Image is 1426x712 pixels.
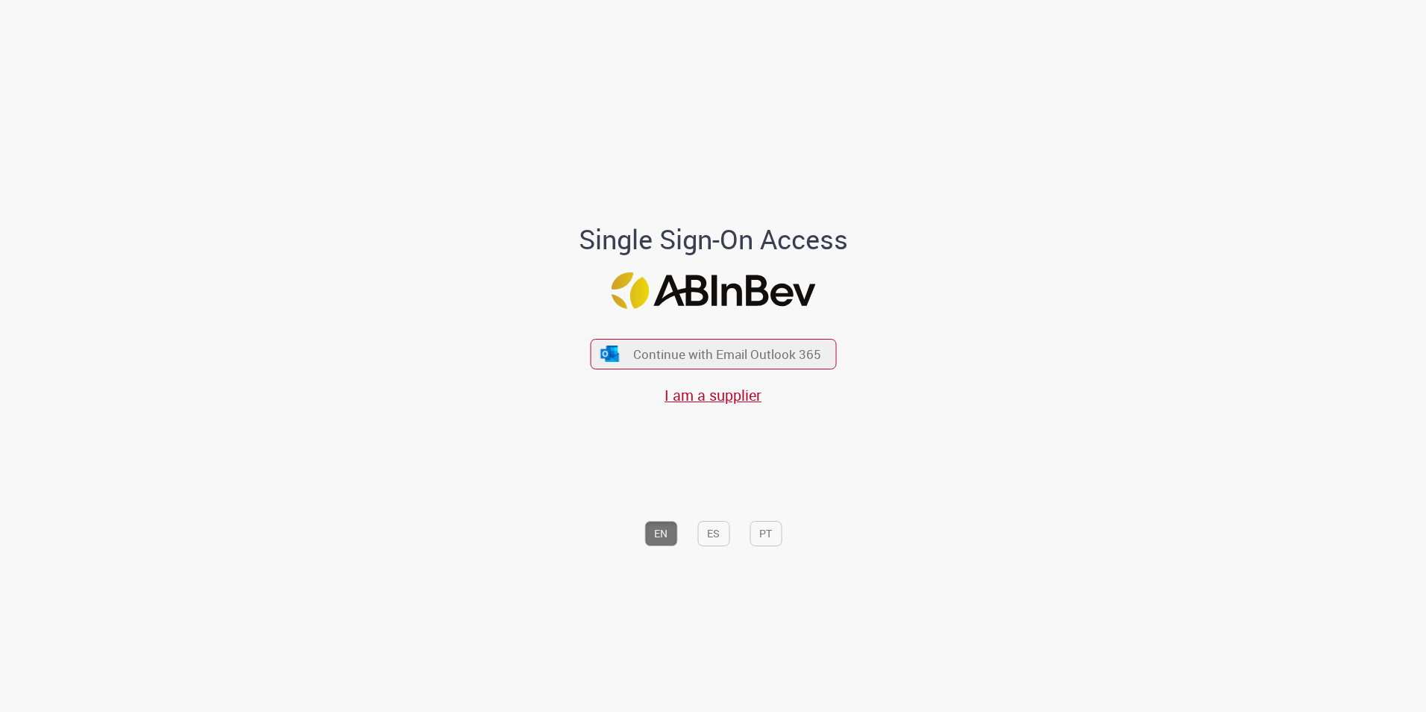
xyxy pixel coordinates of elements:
[600,346,621,361] img: ícone Azure/Microsoft 360
[633,346,821,363] span: Continue with Email Outlook 365
[611,272,815,309] img: Logo ABInBev
[590,339,836,369] button: ícone Azure/Microsoft 360 Continue with Email Outlook 365
[506,225,920,254] h1: Single Sign-On Access
[665,385,761,405] a: I am a supplier
[750,521,782,546] button: PT
[644,521,677,546] button: EN
[697,521,729,546] button: ES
